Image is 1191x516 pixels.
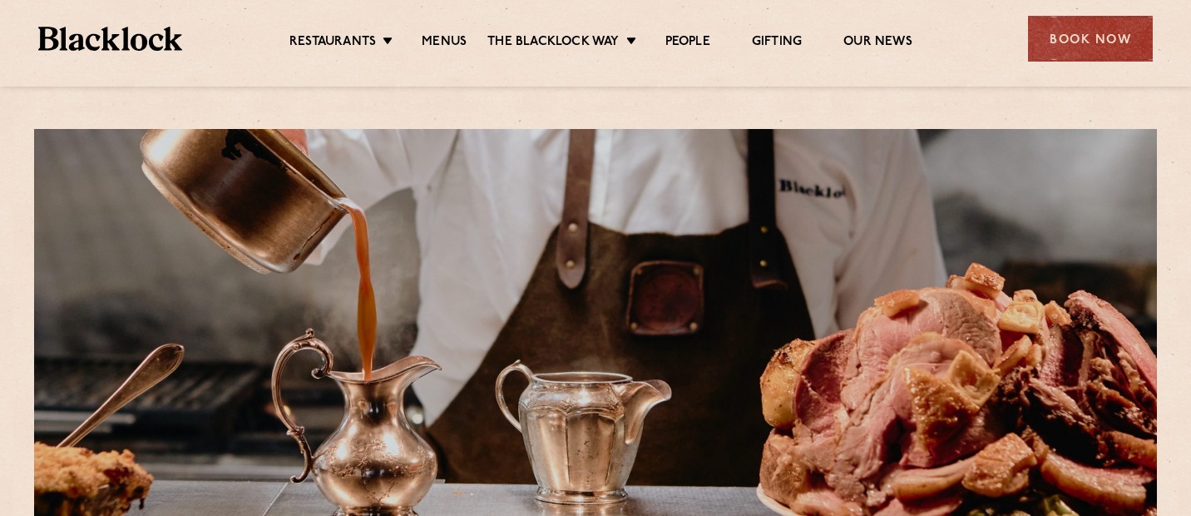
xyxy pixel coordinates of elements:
[422,34,467,52] a: Menus
[38,27,182,51] img: BL_Textured_Logo-footer-cropped.svg
[843,34,912,52] a: Our News
[289,34,376,52] a: Restaurants
[665,34,710,52] a: People
[487,34,619,52] a: The Blacklock Way
[752,34,802,52] a: Gifting
[1028,16,1153,62] div: Book Now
